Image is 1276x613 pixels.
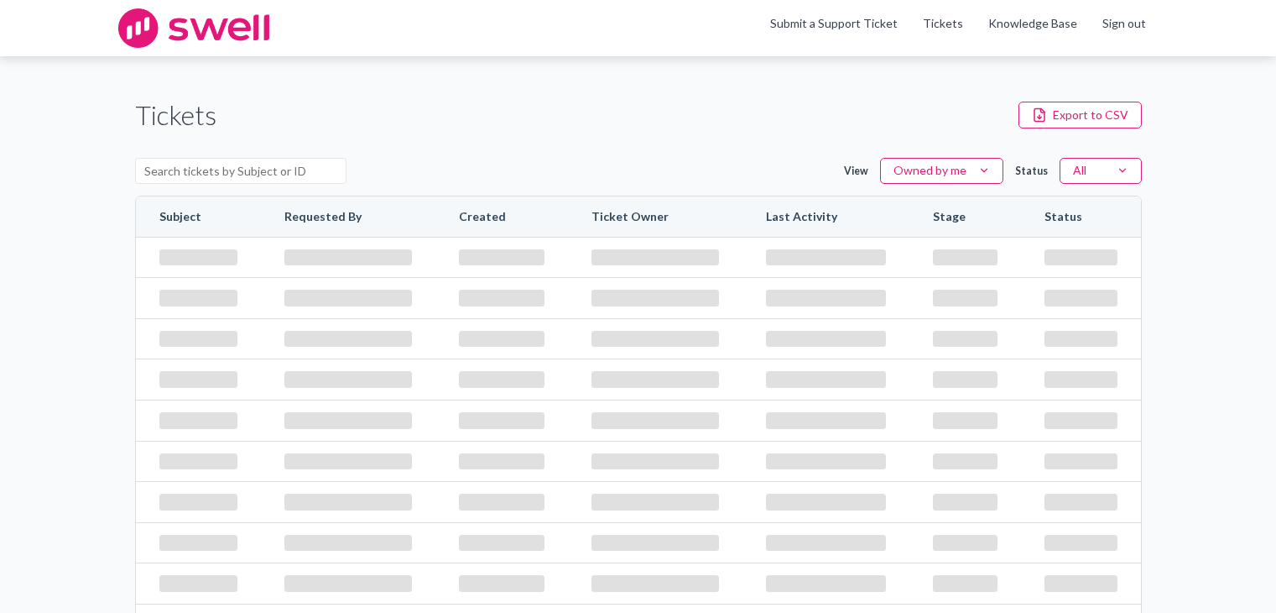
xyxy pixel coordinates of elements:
[136,196,261,237] th: Subject
[1018,102,1142,128] button: Export to CSV
[1102,15,1146,32] a: Sign out
[135,97,216,134] h1: Tickets
[1015,164,1048,178] label: Status
[1060,158,1142,185] button: All
[135,158,346,185] input: Search tickets by Subject or ID
[880,158,1003,185] button: Owned by me
[770,16,898,30] a: Submit a Support Ticket
[988,15,1077,32] a: Knowledge Base
[568,196,742,237] th: Ticket Owner
[910,15,1159,42] div: Navigation Menu
[1021,196,1140,237] th: Status
[909,196,1022,237] th: Stage
[758,15,1159,42] nav: Swell CX Support
[923,15,963,32] a: Tickets
[742,196,909,237] th: Last Activity
[435,196,568,237] th: Created
[844,164,868,178] label: View
[261,196,435,237] th: Requested By
[118,8,269,48] img: swell
[758,15,1159,42] ul: Main menu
